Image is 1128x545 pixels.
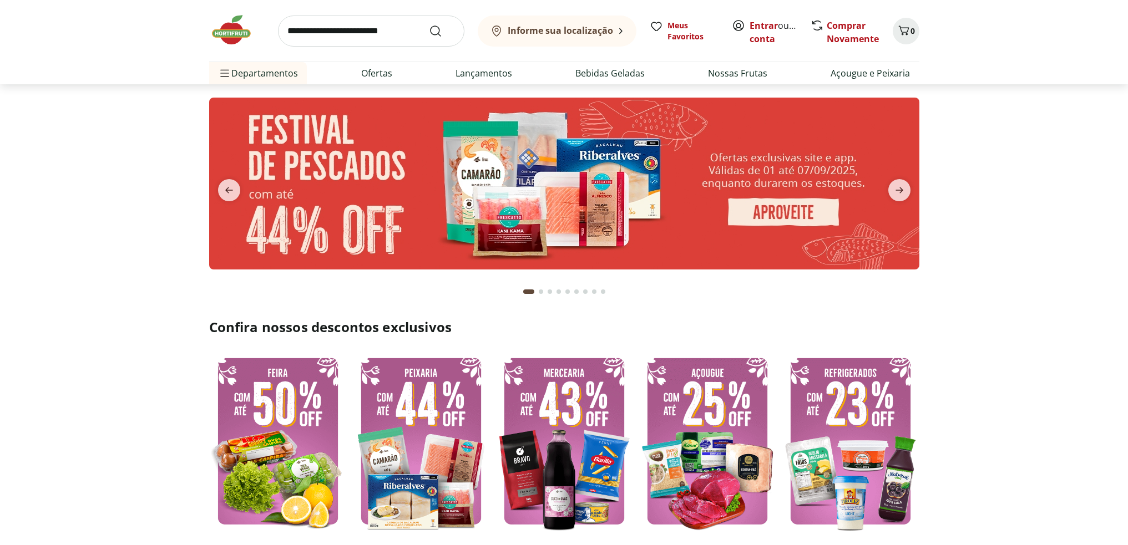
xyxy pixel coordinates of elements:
[545,278,554,305] button: Go to page 3 from fs-carousel
[361,67,392,80] a: Ofertas
[667,20,719,42] span: Meus Favoritos
[575,67,645,80] a: Bebidas Geladas
[581,278,590,305] button: Go to page 7 from fs-carousel
[209,13,265,47] img: Hortifruti
[429,24,456,38] button: Submit Search
[750,19,799,45] span: ou
[554,278,563,305] button: Go to page 4 from fs-carousel
[708,67,767,80] a: Nossas Frutas
[563,278,572,305] button: Go to page 5 from fs-carousel
[879,179,919,201] button: next
[218,60,298,86] span: Departamentos
[508,24,613,37] b: Informe sua localização
[456,67,512,80] a: Lançamentos
[893,18,919,44] button: Carrinho
[495,349,633,533] img: mercearia
[478,16,636,47] button: Informe sua localização
[209,318,919,336] h2: Confira nossos descontos exclusivos
[831,67,910,80] a: Açougue e Peixaria
[911,26,915,36] span: 0
[750,19,778,32] a: Entrar
[352,349,490,533] img: pescados
[278,16,464,47] input: search
[590,278,599,305] button: Go to page 8 from fs-carousel
[218,60,231,86] button: Menu
[209,179,249,201] button: previous
[209,98,919,269] img: pescados
[521,278,537,305] button: Current page from fs-carousel
[599,278,608,305] button: Go to page 9 from fs-carousel
[750,19,811,45] a: Criar conta
[209,349,347,533] img: feira
[782,349,919,533] img: resfriados
[572,278,581,305] button: Go to page 6 from fs-carousel
[827,19,879,45] a: Comprar Novamente
[650,20,719,42] a: Meus Favoritos
[537,278,545,305] button: Go to page 2 from fs-carousel
[639,349,776,533] img: açougue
